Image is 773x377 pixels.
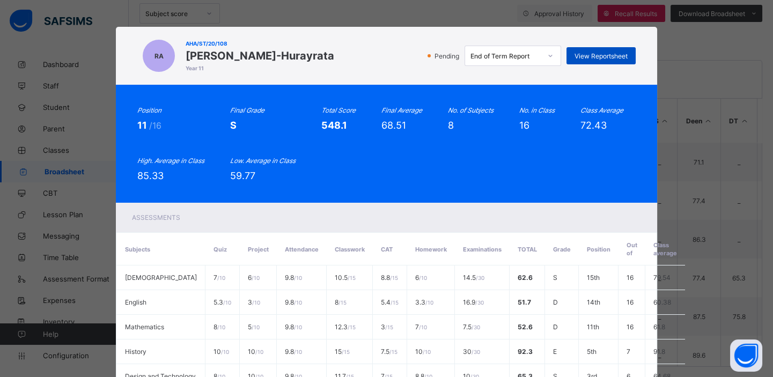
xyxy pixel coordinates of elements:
span: 16 [519,120,529,131]
span: D [553,298,558,306]
span: 15th [587,273,600,282]
span: 14.5 [463,273,484,282]
span: 60.38 [653,298,671,306]
span: Position [587,246,610,253]
i: No. in Class [519,106,555,114]
span: / 15 [338,299,347,306]
span: 8.8 [381,273,398,282]
span: 92.3 [518,348,533,356]
span: 85.33 [137,170,164,181]
span: 9.8 [285,348,302,356]
span: 3 [248,298,260,306]
span: Classwork [335,246,365,253]
span: D [553,323,558,331]
span: 548.1 [321,120,347,131]
span: 16.9 [463,298,484,306]
span: S [553,273,557,282]
span: 5.3 [214,298,231,306]
span: Quiz [214,246,227,253]
span: Subjects [125,246,150,253]
i: Final Average [381,106,422,114]
span: 9.8 [285,273,302,282]
i: Total Score [321,106,356,114]
i: Final Grade [230,106,264,114]
span: 7 [415,323,427,331]
span: 11 [137,120,149,131]
span: / 10 [252,324,260,330]
span: / 30 [472,324,480,330]
span: 16 [627,323,634,331]
span: / 10 [252,299,260,306]
span: 8 [335,298,347,306]
span: / 15 [348,275,356,281]
span: / 10 [419,275,427,281]
span: 7 [627,348,630,356]
span: E [553,348,557,356]
span: /16 [149,120,161,131]
span: 3.3 [415,298,433,306]
span: 6 [248,273,260,282]
span: Pending [433,52,462,60]
span: AHA/ST/20/108 [186,40,334,47]
i: Class Average [580,106,623,114]
span: / 15 [348,324,356,330]
span: Out of [627,241,637,257]
span: 14th [587,298,600,306]
i: High. Average in Class [137,157,204,165]
span: Assessments [132,213,180,221]
span: / 10 [255,349,263,355]
span: 5.4 [381,298,399,306]
span: Grade [553,246,571,253]
span: / 10 [217,275,225,281]
span: 59.77 [230,170,255,181]
span: [PERSON_NAME]-Hurayrata [186,49,334,62]
span: Total [518,246,537,253]
span: / 10 [419,324,427,330]
span: 62.6 [518,273,533,282]
span: Homework [415,246,447,253]
span: 5th [587,348,597,356]
i: No. of Subjects [448,106,494,114]
span: 52.6 [518,323,533,331]
span: / 30 [475,299,484,306]
span: / 10 [217,324,225,330]
span: / 10 [294,349,302,355]
span: / 15 [390,275,398,281]
span: / 10 [423,349,431,355]
span: / 10 [294,299,302,306]
span: 11th [587,323,599,331]
span: 10 [214,348,229,356]
span: / 15 [391,299,399,306]
span: / 15 [342,349,350,355]
i: Position [137,106,161,114]
span: 8 [214,323,225,331]
span: 91.8 [653,348,665,356]
span: 8 [448,120,454,131]
span: / 30 [476,275,484,281]
span: 3 [381,323,393,331]
span: Examinations [463,246,502,253]
span: RA [154,52,164,60]
span: 16 [627,273,634,282]
span: / 10 [252,275,260,281]
span: Attendance [285,246,319,253]
span: Year 11 [186,65,334,71]
span: 9.8 [285,298,302,306]
span: / 10 [294,275,302,281]
span: 72.43 [580,120,607,131]
span: / 15 [385,324,393,330]
span: 10.5 [335,273,356,282]
span: History [125,348,146,356]
span: 68.51 [381,120,406,131]
span: / 10 [425,299,433,306]
span: / 10 [221,349,229,355]
span: 7 [214,273,225,282]
span: / 30 [472,349,480,355]
span: / 10 [294,324,302,330]
span: S [230,120,237,131]
span: 16 [627,298,634,306]
span: [DEMOGRAPHIC_DATA] [125,273,197,282]
span: 12.3 [335,323,356,331]
span: 10 [415,348,431,356]
span: Class average [653,241,677,257]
